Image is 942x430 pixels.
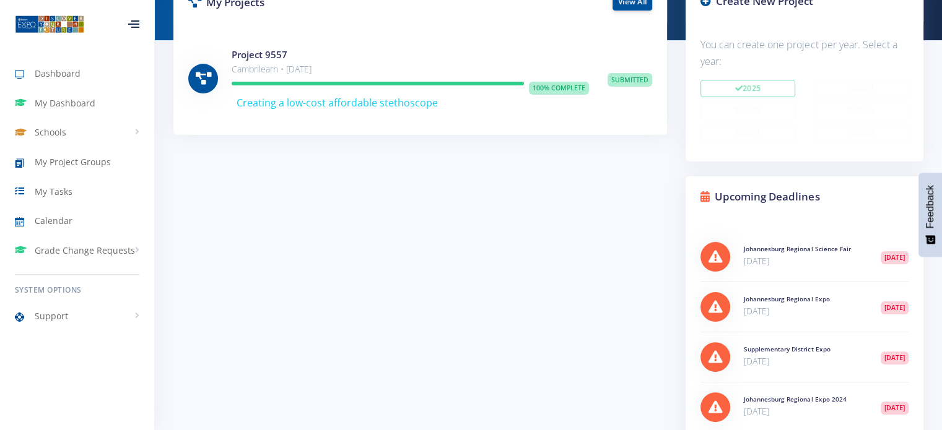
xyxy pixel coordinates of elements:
span: Grade Change Requests [35,244,135,257]
span: Schools [35,126,66,139]
img: ... [15,14,84,34]
span: My Dashboard [35,97,95,110]
button: Feedback - Show survey [918,173,942,257]
p: [DATE] [744,404,862,419]
button: 2025 [700,80,795,97]
p: [DATE] [744,254,862,269]
span: Feedback [925,185,936,228]
h6: Johannesburg Regional Expo 2024 [744,395,862,404]
span: [DATE] [881,402,909,415]
span: Submitted [608,73,652,87]
button: 2024 [814,80,909,97]
button: 2020 [814,124,909,142]
span: [DATE] [881,251,909,265]
span: My Tasks [35,185,72,198]
span: [DATE] [881,351,909,365]
button: 2022 [814,102,909,119]
p: You can create one project per year. Select a year: [700,37,909,70]
span: 100% Complete [529,82,589,95]
h6: Johannesburg Regional Science Fair [744,244,862,254]
p: [DATE] [744,354,862,369]
h6: System Options [15,285,139,296]
h3: Upcoming Deadlines [700,189,909,205]
button: 2023 [700,102,795,119]
span: My Project Groups [35,155,111,168]
p: Cambrilearn • [DATE] [232,62,589,77]
span: Creating a low-cost affordable stethoscope [237,96,438,110]
span: Support [35,309,68,322]
span: Calendar [35,214,72,227]
a: Project 9557 [232,48,287,61]
h6: Supplementary District Expo [744,345,862,354]
h6: Johannesburg Regional Expo [744,295,862,304]
button: 2021 [700,124,795,142]
span: Dashboard [35,67,81,80]
p: [DATE] [744,304,862,319]
span: [DATE] [881,301,909,315]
